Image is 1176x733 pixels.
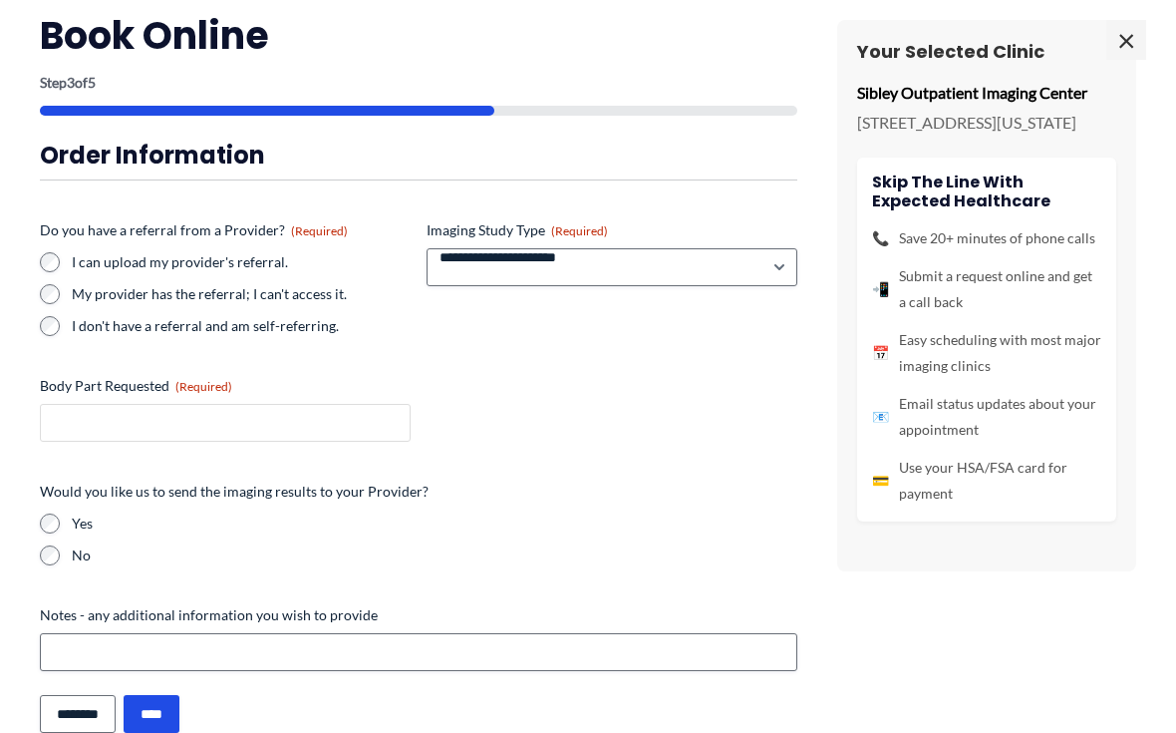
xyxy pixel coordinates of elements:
[427,220,797,240] label: Imaging Study Type
[857,78,1116,108] p: Sibley Outpatient Imaging Center
[872,173,1101,210] h4: Skip the line with Expected Healthcare
[872,225,889,251] span: 📞
[40,605,797,625] label: Notes - any additional information you wish to provide
[40,482,429,502] legend: Would you like us to send the imaging results to your Provider?
[72,252,411,272] label: I can upload my provider's referral.
[72,284,411,304] label: My provider has the referral; I can't access it.
[175,379,232,394] span: (Required)
[72,546,797,565] label: No
[88,74,96,91] span: 5
[872,327,1101,379] li: Easy scheduling with most major imaging clinics
[72,316,411,336] label: I don't have a referral and am self-referring.
[872,468,889,494] span: 💳
[857,108,1116,138] p: [STREET_ADDRESS][US_STATE]
[872,225,1101,251] li: Save 20+ minutes of phone calls
[40,11,797,60] h2: Book Online
[872,263,1101,315] li: Submit a request online and get a call back
[72,514,797,534] label: Yes
[872,455,1101,507] li: Use your HSA/FSA card for payment
[857,40,1116,63] h3: Your Selected Clinic
[872,391,1101,443] li: Email status updates about your appointment
[40,76,797,90] p: Step of
[291,223,348,238] span: (Required)
[872,276,889,302] span: 📲
[1106,20,1146,60] span: ×
[40,220,348,240] legend: Do you have a referral from a Provider?
[40,140,797,171] h3: Order Information
[872,404,889,430] span: 📧
[551,223,608,238] span: (Required)
[67,74,75,91] span: 3
[872,340,889,366] span: 📅
[40,376,411,396] label: Body Part Requested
